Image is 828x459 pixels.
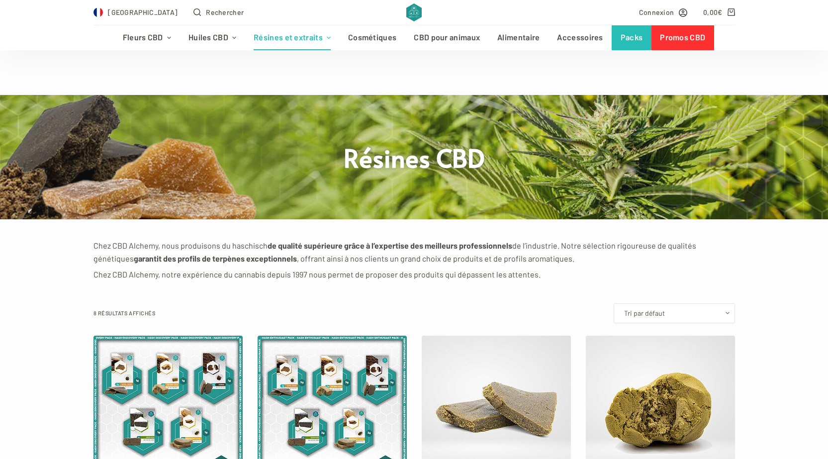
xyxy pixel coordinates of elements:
[193,6,244,18] button: Ouvrir le formulaire de recherche
[612,25,651,50] a: Packs
[268,241,512,250] strong: de qualité supérieure grâce à l’expertise des meilleurs professionnels
[639,6,688,18] a: Connexion
[93,268,735,281] p: Chez CBD Alchemy, notre expérience du cannabis depuis 1997 nous permet de proposer des produits q...
[93,309,156,318] p: 8 résultats affichés
[114,25,180,50] a: Fleurs CBD
[93,7,103,17] img: FR Flag
[406,3,422,21] img: CBD Alchemy
[93,6,178,18] a: Select Country
[651,25,714,50] a: Promos CBD
[718,8,722,16] span: €
[614,303,735,323] select: Commande
[134,254,297,263] strong: garantit des profils de terpènes exceptionnels
[180,25,245,50] a: Huiles CBD
[639,6,674,18] span: Connexion
[114,25,714,50] nav: Menu d’en-tête
[340,25,405,50] a: Cosmétiques
[703,8,723,16] bdi: 0,00
[108,6,178,18] span: [GEOGRAPHIC_DATA]
[245,25,340,50] a: Résines et extraits
[489,25,549,50] a: Alimentaire
[703,6,735,18] a: Panier d’achat
[93,239,735,266] p: Chez CBD Alchemy, nous produisons du haschisch de l’industrie. Notre sélection rigoureuse de qual...
[228,141,601,174] h1: Résines CBD
[206,6,244,18] span: Rechercher
[549,25,612,50] a: Accessoires
[405,25,489,50] a: CBD pour animaux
